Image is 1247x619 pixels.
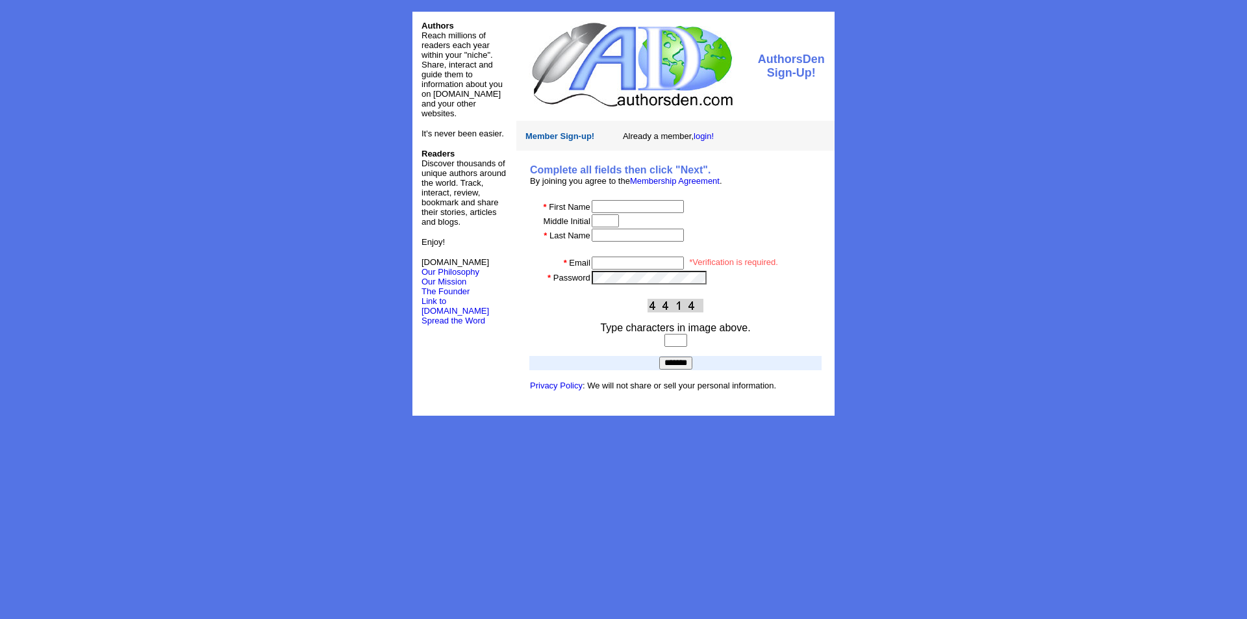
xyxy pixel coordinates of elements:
b: Complete all fields then click "Next". [530,164,711,175]
font: Member Sign-up! [525,131,594,141]
font: Authors [422,21,454,31]
font: It's never been easier. [422,129,504,138]
font: First Name [549,202,590,212]
font: Enjoy! [422,237,445,247]
font: Spread the Word [422,316,485,325]
font: Reach millions of readers each year within your "niche". Share, interact and guide them to inform... [422,31,503,118]
font: By joining you agree to the . [530,176,722,186]
a: Link to [DOMAIN_NAME] [422,296,489,316]
a: Membership Agreement [630,176,720,186]
a: The Founder [422,286,470,296]
font: AuthorsDen Sign-Up! [758,53,825,79]
img: This Is CAPTCHA Image [648,299,703,312]
a: Privacy Policy [530,381,583,390]
a: Spread the Word [422,314,485,325]
font: : We will not share or sell your personal information. [530,381,776,390]
a: Our Philosophy [422,267,479,277]
font: Already a member, [623,131,714,141]
font: Middle Initial [544,216,590,226]
font: Email [569,258,590,268]
font: Last Name [549,231,590,240]
font: Password [553,273,590,283]
a: login! [694,131,714,141]
img: logo.jpg [529,21,735,108]
font: *Verification is required. [689,257,778,267]
b: Readers [422,149,455,158]
font: [DOMAIN_NAME] [422,257,489,277]
font: Type characters in image above. [600,322,750,333]
font: Discover thousands of unique authors around the world. Track, interact, review, bookmark and shar... [422,149,506,227]
a: Our Mission [422,277,466,286]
